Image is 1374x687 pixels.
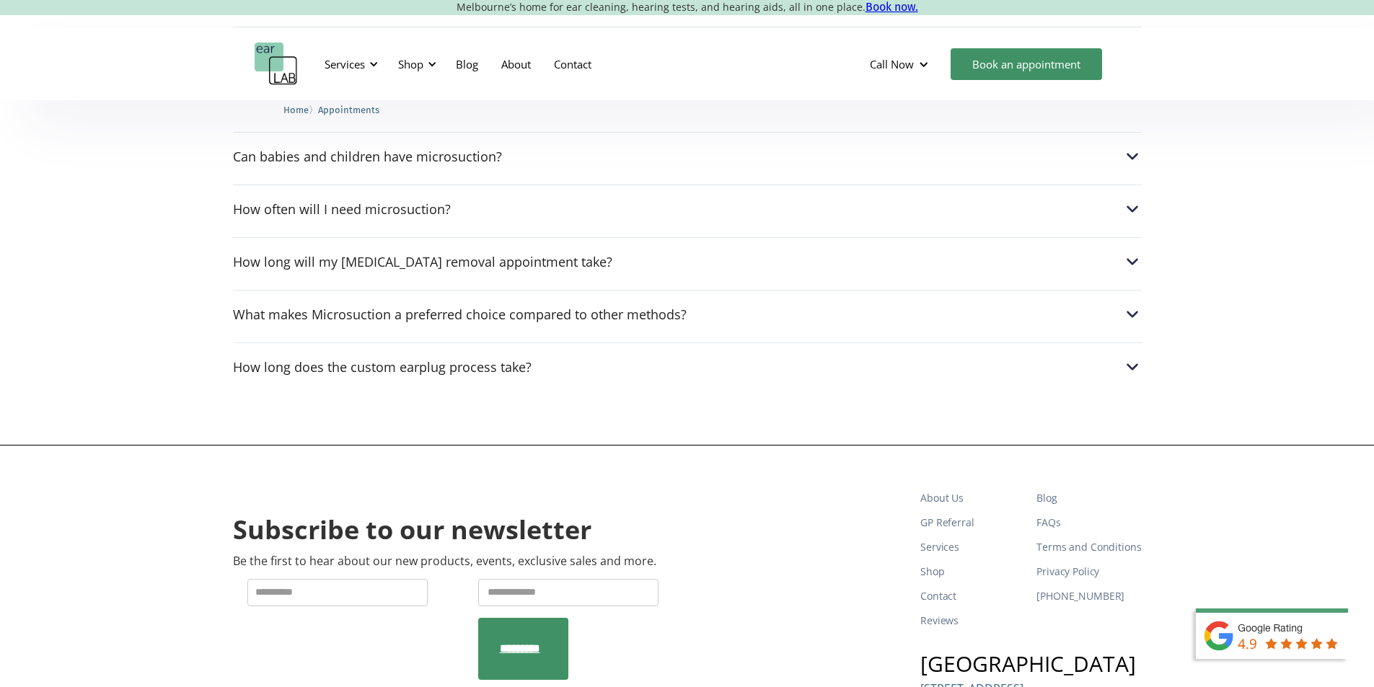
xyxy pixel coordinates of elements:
[233,252,1142,271] div: How long will my [MEDICAL_DATA] removal appointment take?FAQ arrow
[920,510,1025,535] a: GP Referral
[255,43,298,86] a: home
[233,202,451,216] div: How often will I need microsuction?
[233,200,1142,218] div: How often will I need microsuction?FAQ arrow
[283,105,309,115] span: Home
[542,43,603,85] a: Contact
[398,57,423,71] div: Shop
[389,43,441,86] div: Shop
[318,102,379,116] a: Appointments
[283,102,318,118] li: 〉
[1036,559,1141,584] a: Privacy Policy
[233,307,687,322] div: What makes Microsuction a preferred choice compared to other methods?
[233,358,1142,376] div: How long does the custom earplug process take?FAQ arrow
[490,43,542,85] a: About
[920,653,1141,675] h3: [GEOGRAPHIC_DATA]
[858,43,943,86] div: Call Now
[920,535,1025,559] a: Services
[233,305,1142,324] div: What makes Microsuction a preferred choice compared to other methods?FAQ arrow
[920,608,1025,633] a: Reviews
[233,360,532,374] div: How long does the custom earplug process take?
[318,105,379,115] span: Appointments
[233,147,1142,166] div: Can babies and children have microsuction?FAQ arrow
[870,57,914,71] div: Call Now
[1123,252,1142,271] img: FAQ arrow
[1123,305,1142,324] img: FAQ arrow
[316,43,382,86] div: Services
[920,559,1025,584] a: Shop
[920,486,1025,510] a: About Us
[233,554,656,568] p: Be the first to hear about our new products, events, exclusive sales and more.
[1036,584,1141,608] a: [PHONE_NUMBER]
[1123,200,1142,218] img: FAQ arrow
[233,579,682,680] form: Newsletter Form
[951,48,1102,80] a: Book an appointment
[1123,147,1142,166] img: FAQ arrow
[233,149,502,164] div: Can babies and children have microsuction?
[325,57,365,71] div: Services
[1036,510,1141,535] a: FAQs
[1123,358,1142,376] img: FAQ arrow
[233,254,612,269] div: How long will my [MEDICAL_DATA] removal appointment take?
[247,618,467,674] iframe: reCAPTCHA
[1036,486,1141,510] a: Blog
[444,43,490,85] a: Blog
[283,102,309,116] a: Home
[1036,535,1141,559] a: Terms and Conditions
[233,513,591,547] h2: Subscribe to our newsletter
[920,584,1025,608] a: Contact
